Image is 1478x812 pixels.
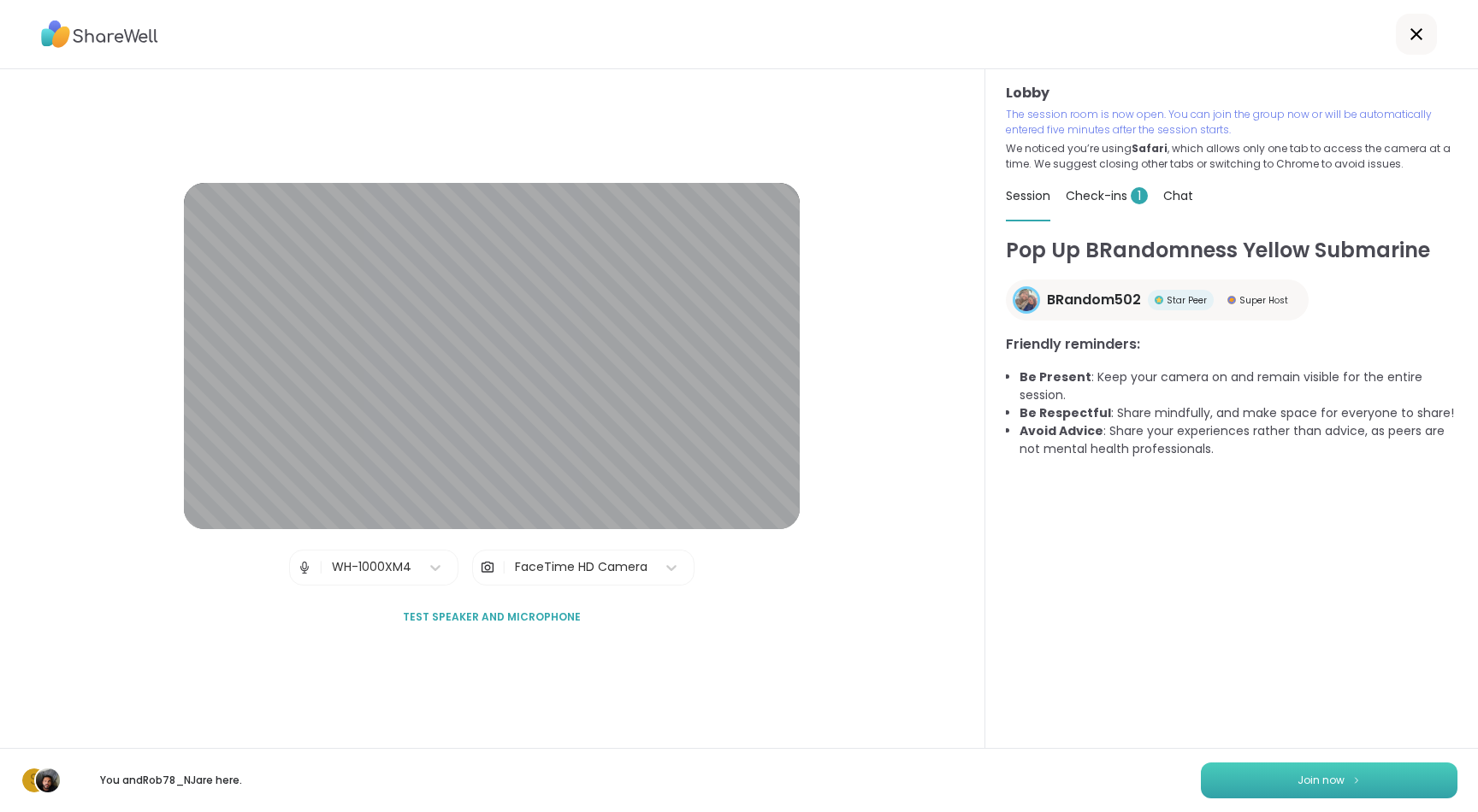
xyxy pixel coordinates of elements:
img: Rob78_NJ [36,768,60,792]
li: : Share mindfully, and make space for everyone to share! [1020,404,1457,422]
div: FaceTime HD Camera [515,558,647,576]
li: : Keep your camera on and remain visible for the entire session. [1020,368,1457,404]
span: Super Host [1239,294,1288,307]
span: Check-ins [1066,187,1148,204]
img: Super Host [1227,296,1236,304]
span: Join now [1298,773,1345,788]
h3: Lobby [1006,83,1457,103]
button: Join now [1201,762,1457,798]
div: WH-1000XM4 [332,558,411,576]
img: Star Peer [1155,296,1163,304]
b: Be Respectful [1020,404,1111,421]
p: You and Rob78_NJ are here. [75,773,267,788]
img: ShareWell Logo [41,15,158,54]
p: We noticed you’re using , which allows only one tab to access the camera at a time. We suggest cl... [1006,141,1457,172]
li: : Share your experiences rather than advice, as peers are not mental health professionals. [1020,422,1457,458]
img: ShareWell Logomark [1351,775,1362,785]
span: 1 [1131,187,1148,204]
img: Camera [480,550,495,585]
span: s [30,769,38,791]
span: Session [1006,187,1050,204]
img: BRandom502 [1015,289,1038,311]
h3: Friendly reminders: [1006,334,1457,355]
p: The session room is now open. You can join the group now or will be automatically entered five mi... [1006,107,1457,138]
img: Microphone [297,550,312,585]
b: Safari [1132,141,1168,156]
span: BRandom502 [1047,290,1141,310]
b: Avoid Advice [1020,422,1103,439]
span: Chat [1163,187,1193,204]
a: BRandom502BRandom502Star PeerStar PeerSuper HostSuper Host [1006,279,1309,321]
span: | [319,550,323,585]
span: Test speaker and microphone [403,609,581,625]
h1: Pop Up BRandomness Yellow Submarine [1006,235,1457,266]
span: Star Peer [1167,294,1207,307]
b: Be Present [1020,368,1091,385]
span: | [502,550,506,585]
button: Test speaker and microphone [396,599,588,635]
